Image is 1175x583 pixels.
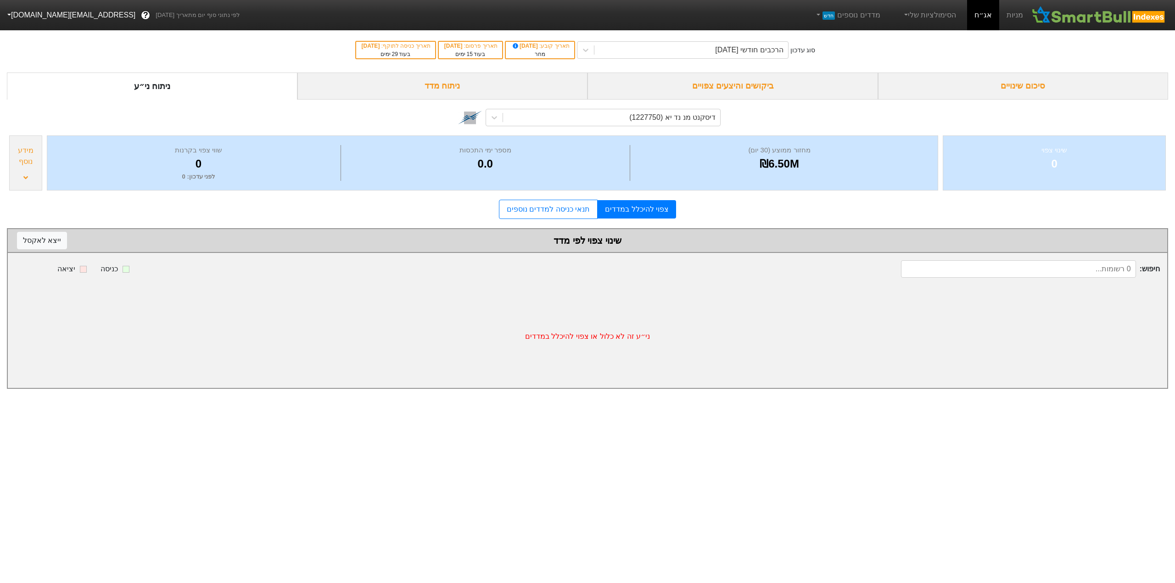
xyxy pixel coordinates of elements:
[901,260,1160,278] span: חיפוש :
[715,45,783,56] div: הרכבים חודשי [DATE]
[811,6,884,24] a: מדדים נוספיםחדש
[955,156,1154,172] div: 0
[632,156,927,172] div: ₪6.50M
[443,42,498,50] div: תאריך פרסום :
[362,43,381,49] span: [DATE]
[57,263,75,275] div: יציאה
[17,232,67,249] button: ייצא לאקסל
[444,43,464,49] span: [DATE]
[7,73,297,100] div: ניתוח ני״ע
[511,43,540,49] span: [DATE]
[629,112,716,123] div: דיסקנט מנ נד יא (1227750)
[535,51,545,57] span: מחר
[510,42,570,50] div: תאריך קובע :
[878,73,1169,100] div: סיכום שינויים
[8,285,1167,388] div: ני״ע זה לא כלול או צפוי להיכלל במדדים
[632,145,927,156] div: מחזור ממוצע (30 יום)
[901,260,1136,278] input: 0 רשומות...
[443,50,498,58] div: בעוד ימים
[343,145,627,156] div: מספר ימי התכסות
[899,6,960,24] a: הסימולציות שלי
[955,145,1154,156] div: שינוי צפוי
[361,50,431,58] div: בעוד ימים
[361,42,431,50] div: תאריך כניסה לתוקף :
[790,45,816,55] div: סוג עדכון
[822,11,835,20] span: חדש
[392,51,397,57] span: 29
[499,200,598,219] a: תנאי כניסה למדדים נוספים
[12,145,39,167] div: מידע נוסף
[59,145,338,156] div: שווי צפוי בקרנות
[466,51,472,57] span: 15
[1030,6,1168,24] img: SmartBull
[587,73,878,100] div: ביקושים והיצעים צפויים
[458,106,482,129] img: tase link
[143,9,148,22] span: ?
[17,234,1158,247] div: שינוי צפוי לפי מדד
[156,11,240,20] span: לפי נתוני סוף יום מתאריך [DATE]
[59,172,338,181] div: לפני עדכון : 0
[297,73,588,100] div: ניתוח מדד
[101,263,118,275] div: כניסה
[598,200,676,219] a: צפוי להיכלל במדדים
[343,156,627,172] div: 0.0
[59,156,338,172] div: 0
